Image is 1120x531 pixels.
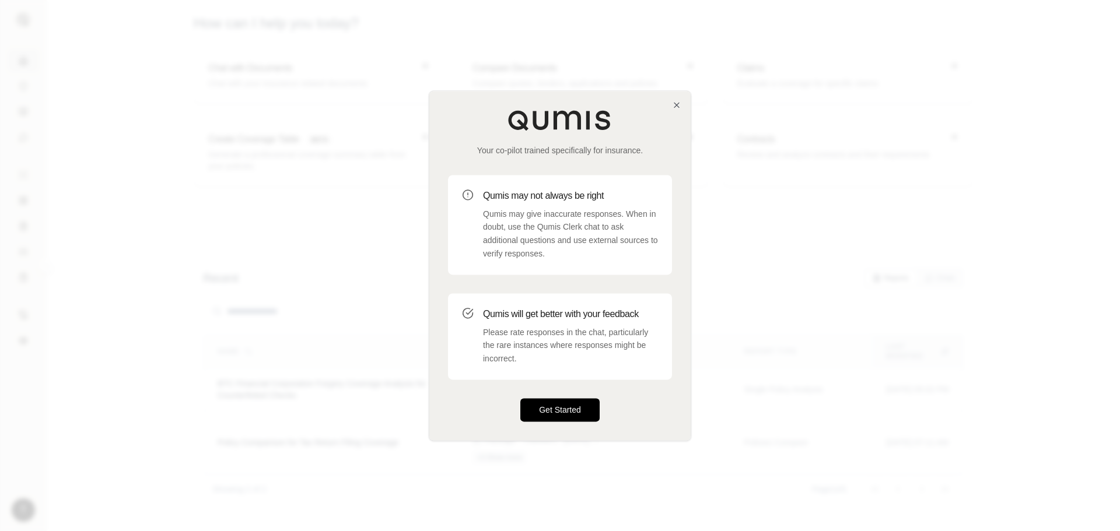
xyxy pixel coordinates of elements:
h3: Qumis will get better with your feedback [483,307,658,321]
img: Qumis Logo [508,110,612,131]
h3: Qumis may not always be right [483,189,658,203]
p: Please rate responses in the chat, particularly the rare instances where responses might be incor... [483,326,658,365]
p: Qumis may give inaccurate responses. When in doubt, use the Qumis Clerk chat to ask additional qu... [483,208,658,261]
button: Get Started [520,398,600,421]
p: Your co-pilot trained specifically for insurance. [448,145,672,156]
